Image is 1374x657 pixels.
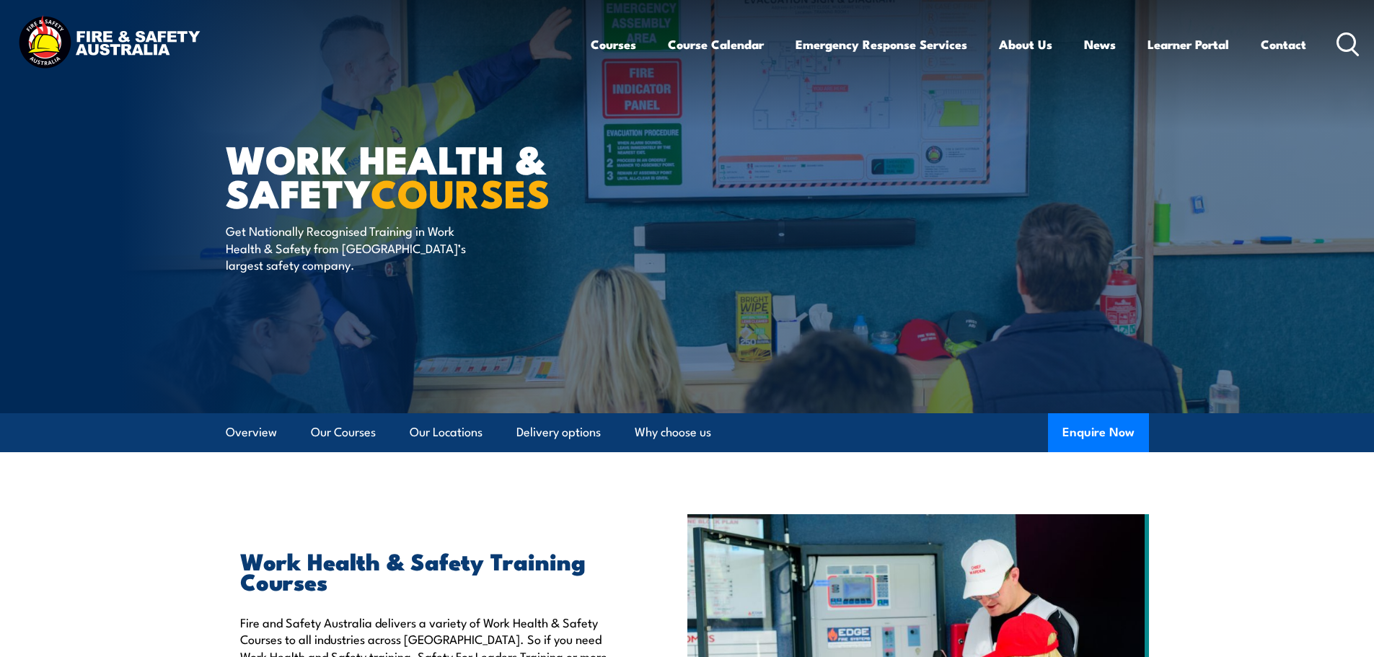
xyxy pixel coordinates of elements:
h1: Work Health & Safety [226,141,582,208]
a: Course Calendar [668,25,764,63]
a: Our Courses [311,413,376,451]
a: About Us [999,25,1052,63]
a: Emergency Response Services [796,25,967,63]
a: Why choose us [635,413,711,451]
a: Learner Portal [1148,25,1229,63]
a: Contact [1261,25,1306,63]
a: Delivery options [516,413,601,451]
a: Our Locations [410,413,483,451]
p: Get Nationally Recognised Training in Work Health & Safety from [GEOGRAPHIC_DATA]’s largest safet... [226,222,489,273]
a: Courses [591,25,636,63]
h2: Work Health & Safety Training Courses [240,550,621,591]
a: Overview [226,413,277,451]
strong: COURSES [371,162,550,221]
button: Enquire Now [1048,413,1149,452]
a: News [1084,25,1116,63]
